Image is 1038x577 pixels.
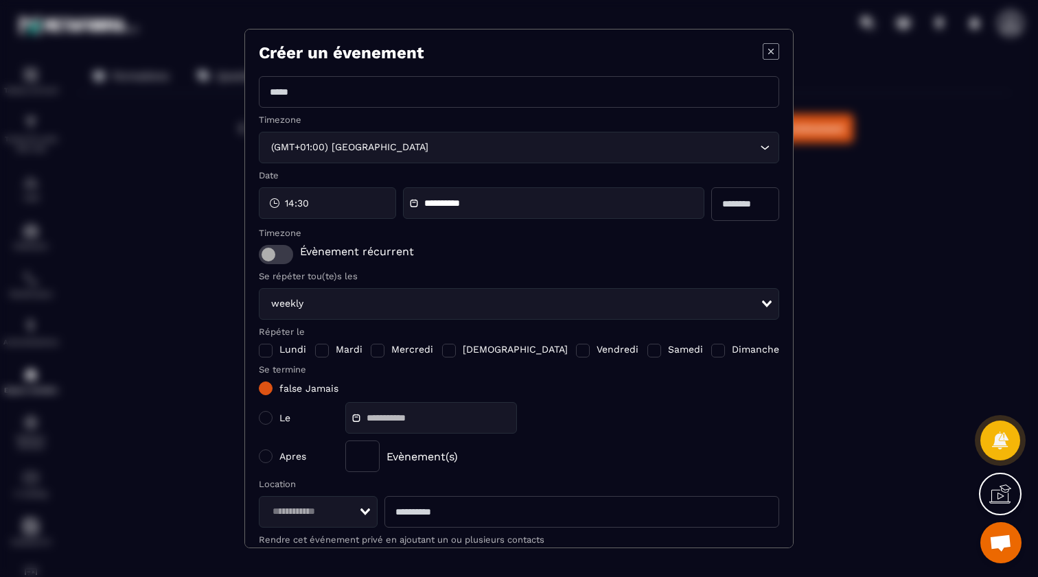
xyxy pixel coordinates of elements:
span: Le [279,412,338,423]
span: 14:30 [285,196,309,210]
div: Search for option [259,496,378,528]
input: Search for option [431,140,757,155]
span: Vendredi [597,344,638,357]
span: Evènement(s) [387,450,458,463]
label: Location [259,479,779,489]
span: [DEMOGRAPHIC_DATA] [463,344,568,357]
input: Search for option [306,296,761,311]
span: Apres [279,451,338,462]
span: weekly [268,296,306,311]
label: Timezone [259,228,779,238]
label: Répéter le [259,327,779,337]
input: Search for option [268,504,359,519]
span: Évènement récurrent [300,245,414,264]
label: Rendre cet événement privé en ajoutant un ou plusieurs contacts [259,534,779,545]
div: Ouvrir le chat [980,522,1022,563]
label: Se termine [259,364,779,375]
span: false Jamais [279,383,338,394]
span: Samedi [668,344,703,357]
label: Se répéter tou(te)s les [259,271,779,281]
label: Date [259,170,779,180]
div: Search for option [259,132,779,163]
span: Dimanche [732,344,779,357]
span: Mercredi [391,344,433,357]
span: (GMT+01:00) [GEOGRAPHIC_DATA] [268,140,431,155]
span: Mardi [336,344,362,357]
span: Lundi [279,344,306,357]
label: Timezone [259,115,779,125]
h2: Créer un évenement [259,43,424,62]
div: Search for option [259,288,779,320]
